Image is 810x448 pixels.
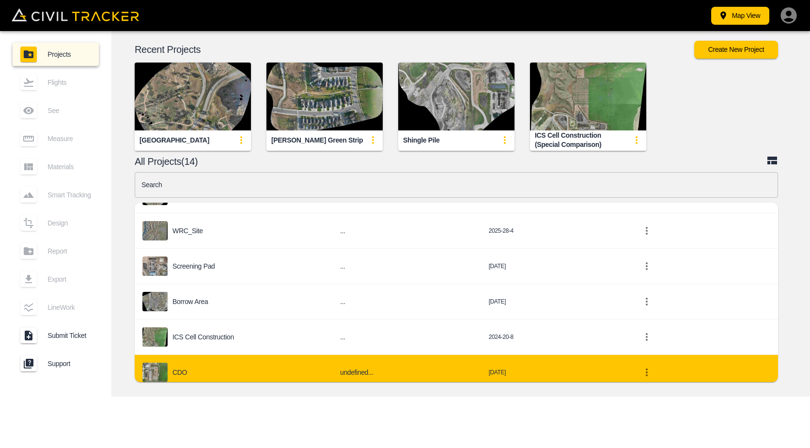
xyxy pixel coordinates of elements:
h6: ... [340,260,473,272]
button: Map View [711,7,769,25]
a: Projects [13,43,99,66]
img: Civil Tracker [12,8,139,21]
p: Borrow Area [172,298,208,305]
p: Screening Pad [172,262,215,270]
img: project-image [142,363,168,382]
a: Submit Ticket [13,324,99,347]
img: Shingle Pile [398,63,514,130]
h6: ... [340,331,473,343]
td: [DATE] [481,249,630,284]
img: project-image [142,292,168,311]
h6: ... [340,225,473,237]
p: All Projects(14) [135,158,766,165]
div: ICS Cell Construction (Special Comparison) [535,131,627,149]
td: 2024-20-8 [481,320,630,355]
div: Shingle Pile [403,136,439,145]
span: Support [47,360,91,368]
div: [PERSON_NAME] Green Strip [271,136,363,145]
button: update-card-details [495,130,514,150]
span: Projects [47,50,91,58]
img: Indian Battle Park [135,63,251,130]
p: Recent Projects [135,46,694,53]
a: Support [13,352,99,375]
img: project-image [142,256,168,276]
h6: ... [340,296,473,308]
td: 2025-28-4 [481,213,630,249]
button: Create New Project [694,41,778,59]
img: Marie Van Harlem Green Strip [266,63,383,130]
h6: undefined... [340,367,473,379]
img: project-image [142,327,168,347]
img: ICS Cell Construction (Special Comparison) [530,63,646,130]
button: update-card-details [627,130,646,150]
p: ICS Cell Construction [172,333,234,341]
td: [DATE] [481,284,630,320]
img: project-image [142,221,168,240]
button: update-card-details [363,130,383,150]
button: update-card-details [232,130,251,150]
p: WRC_Site [172,227,203,235]
td: [DATE] [481,355,630,390]
span: Submit Ticket [47,332,91,339]
p: CDO [172,368,187,376]
div: [GEOGRAPHIC_DATA] [140,136,209,145]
